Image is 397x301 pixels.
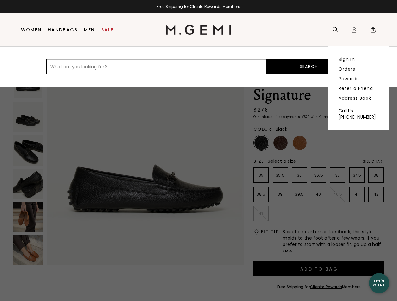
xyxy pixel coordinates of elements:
[339,86,373,91] a: Refer a Friend
[339,95,371,101] a: Address Book
[101,27,113,32] a: Sale
[339,76,359,82] a: Rewards
[46,59,266,74] input: What are you looking for?
[369,279,389,287] div: Let's Chat
[339,108,378,114] div: Call Us
[339,56,355,62] a: Sign In
[48,27,78,32] a: Handbags
[21,27,41,32] a: Women
[166,25,231,35] img: M.Gemi
[339,66,355,72] a: Orders
[266,59,351,74] button: Search
[84,27,95,32] a: Men
[370,28,376,34] span: 0
[339,108,378,120] a: Call Us [PHONE_NUMBER]
[339,114,378,120] div: [PHONE_NUMBER]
